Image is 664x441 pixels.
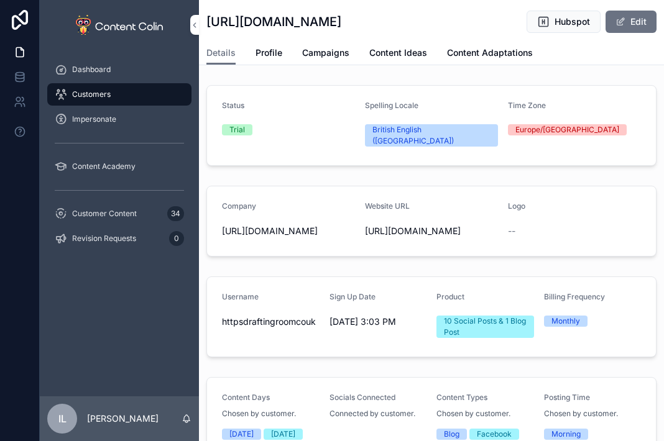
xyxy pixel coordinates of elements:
span: Content Types [436,393,487,402]
div: 34 [167,206,184,221]
button: Hubspot [527,11,601,33]
a: Impersonate [47,108,191,130]
span: [DATE] 3:03 PM [330,316,427,328]
p: [PERSON_NAME] [87,412,159,425]
span: Socials Connected [330,393,395,402]
div: scrollable content [40,50,199,266]
span: -- [508,225,515,237]
div: [DATE] [271,429,295,440]
span: Content Days [222,393,270,402]
a: Content Adaptations [447,42,533,66]
a: Details [206,42,236,65]
button: Edit [606,11,657,33]
span: Dashboard [72,65,111,75]
a: Dashboard [47,58,191,81]
div: Morning [551,429,581,440]
div: Monthly [551,316,580,327]
span: Status [222,101,244,110]
span: IL [58,411,67,426]
span: Billing Frequency [544,292,605,301]
span: Chosen by customer. [544,409,618,419]
div: Europe/[GEOGRAPHIC_DATA] [515,124,619,135]
h1: [URL][DOMAIN_NAME] [206,13,341,30]
span: Campaigns [302,47,349,59]
div: British English ([GEOGRAPHIC_DATA]) [372,124,491,147]
div: Trial [229,124,245,135]
span: Logo [508,201,525,211]
span: Product [436,292,464,301]
div: 10 Social Posts & 1 Blog Post [444,316,527,338]
span: Sign Up Date [330,292,376,301]
a: Profile [256,42,282,66]
span: Content Ideas [369,47,427,59]
span: Spelling Locale [365,101,418,110]
span: Username [222,292,259,301]
span: Content Adaptations [447,47,533,59]
div: Blog [444,429,459,440]
span: Chosen by customer. [222,409,296,419]
span: Website URL [365,201,410,211]
span: Details [206,47,236,59]
span: Revision Requests [72,234,136,243]
span: httpsdraftingroomcouk [222,316,320,328]
span: Time Zone [508,101,546,110]
a: Campaigns [302,42,349,66]
span: Hubspot [555,16,590,28]
a: Content Ideas [369,42,427,66]
a: Customers [47,83,191,106]
span: Chosen by customer. [436,409,510,419]
a: Content Academy [47,155,191,178]
span: Content Academy [72,161,136,171]
div: Facebook [477,429,512,440]
span: Posting Time [544,393,590,402]
span: Profile [256,47,282,59]
div: [DATE] [229,429,254,440]
span: Customer Content [72,209,137,219]
span: Customers [72,89,111,99]
a: Revision Requests0 [47,227,191,250]
span: [URL][DOMAIN_NAME] [222,225,355,237]
span: [URL][DOMAIN_NAME] [365,225,498,237]
a: Customer Content34 [47,202,191,225]
span: Connected by customer. [330,409,415,419]
span: Impersonate [72,114,116,124]
div: 0 [169,231,184,246]
span: Company [222,201,256,211]
img: App logo [76,15,163,35]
